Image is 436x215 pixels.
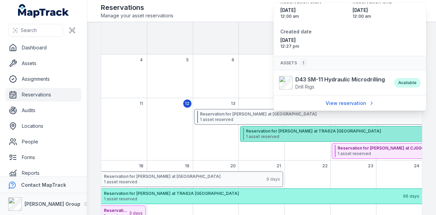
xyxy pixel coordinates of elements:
span: 24 [414,163,419,169]
a: View reservation [321,97,379,110]
span: 11 [140,101,143,106]
time: 13/08/2025, 12:00:00 am [280,7,347,19]
time: 21/08/2025, 12:00:00 am [353,7,419,19]
span: 4 [140,57,143,63]
span: 12 [185,101,189,106]
span: 13 [231,101,235,106]
span: 6 [232,57,234,63]
strong: Contact MapTrack [21,182,66,188]
span: 12:27 pm [280,44,347,49]
span: Drill Rigs [295,84,314,90]
strong: Reservation for [PERSON_NAME] at CJG06A [GEOGRAPHIC_DATA] [104,208,128,213]
span: Manage your asset reservations [101,12,173,19]
a: Reports [5,166,81,180]
strong: Reservation for [PERSON_NAME] at [GEOGRAPHIC_DATA] [104,174,266,179]
a: Audits [5,104,81,117]
a: People [5,135,81,149]
span: 12:00 am [353,14,419,19]
span: Search [21,27,37,34]
span: Assets [280,59,307,67]
strong: D43 SM-11 Hydraulic Microdrilling [295,75,385,83]
strong: Reservation for [PERSON_NAME] at TRA62A [GEOGRAPHIC_DATA] [104,191,402,196]
a: Assets [5,57,81,70]
button: Reservation for [PERSON_NAME] at TRA62A [GEOGRAPHIC_DATA]1 asset reserved96 days [101,188,422,204]
span: 1 asset reserved [104,179,266,185]
time: 08/08/2025, 12:27:37 pm [280,37,347,49]
span: 1 asset reserved [104,196,402,202]
span: 5 [186,57,189,63]
span: 20 [230,163,236,169]
div: 1 [300,59,307,67]
button: Reservation for [PERSON_NAME] at [GEOGRAPHIC_DATA]1 asset reserved9 days [101,171,283,187]
span: 12:00 am [280,14,347,19]
span: Created date [280,29,312,34]
a: Forms [5,151,81,164]
span: [DATE] [280,37,347,44]
a: MapTrack [18,4,69,18]
a: Locations [5,119,81,133]
div: Available [394,78,421,88]
strong: [PERSON_NAME] Group [25,201,80,207]
a: Assignments [5,72,81,86]
span: 19 [185,163,189,169]
span: 23 [368,163,373,169]
a: Dashboard [5,41,81,55]
span: 22 [322,163,328,169]
span: [DATE] [353,7,419,14]
span: 18 [139,163,143,169]
span: [DATE] [280,7,347,14]
a: D43 SM-11 Hydraulic MicrodrillingDrill Rigs [279,75,387,90]
button: Search [8,24,63,37]
h2: Reservations [101,3,173,12]
a: Reservations [5,88,81,102]
span: 21 [277,163,281,169]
